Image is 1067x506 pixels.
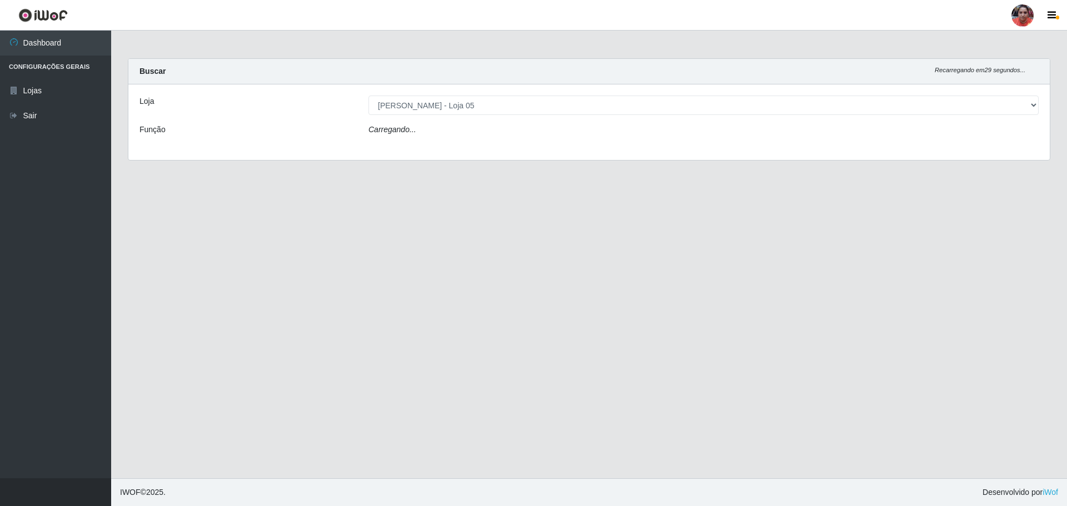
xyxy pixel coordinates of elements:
a: iWof [1043,488,1058,497]
strong: Buscar [139,67,166,76]
span: Desenvolvido por [983,487,1058,498]
i: Carregando... [368,125,416,134]
i: Recarregando em 29 segundos... [935,67,1025,73]
label: Loja [139,96,154,107]
label: Função [139,124,166,136]
span: IWOF [120,488,141,497]
img: CoreUI Logo [18,8,68,22]
span: © 2025 . [120,487,166,498]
